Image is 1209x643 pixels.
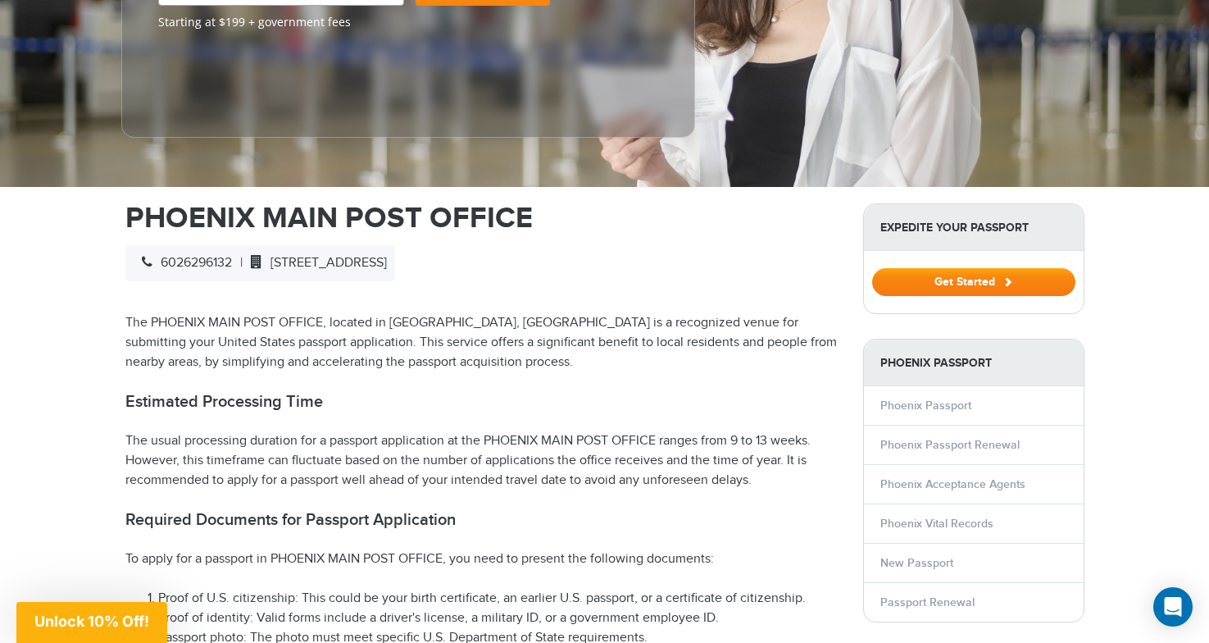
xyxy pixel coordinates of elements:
[872,275,1075,288] a: Get Started
[872,268,1075,296] button: Get Started
[880,517,993,531] a: Phoenix Vital Records
[125,313,839,372] p: The PHOENIX MAIN POST OFFICE, located in [GEOGRAPHIC_DATA], [GEOGRAPHIC_DATA] is a recognized ven...
[880,595,975,609] a: Passport Renewal
[880,399,971,413] a: Phoenix Passport
[34,613,149,630] span: Unlock 10% Off!
[1153,587,1193,627] div: Open Intercom Messenger
[16,602,167,643] div: Unlock 10% Off!
[125,550,839,569] p: To apply for a passport in PHOENIX MAIN POST OFFICE, you need to present the following documents:
[134,255,232,271] span: 6026296132
[125,392,839,412] h2: Estimated Processing Time
[880,477,1025,491] a: Phoenix Acceptance Agents
[158,14,658,30] span: Starting at $199 + government fees
[158,609,839,628] li: Proof of identity: Valid forms include a driver's license, a military ID, or a government employe...
[158,39,281,121] iframe: Customer reviews powered by Trustpilot
[864,204,1084,251] strong: Expedite Your Passport
[158,589,839,609] li: Proof of U.S. citizenship: This could be your birth certificate, an earlier U.S. passport, or a c...
[880,556,953,570] a: New Passport
[243,255,387,271] span: [STREET_ADDRESS]
[864,340,1084,386] strong: Phoenix Passport
[125,203,839,233] h1: PHOENIX MAIN POST OFFICE
[125,510,839,530] h2: Required Documents for Passport Application
[125,245,395,281] div: |
[880,438,1020,452] a: Phoenix Passport Renewal
[125,431,839,490] p: The usual processing duration for a passport application at the PHOENIX MAIN POST OFFICE ranges f...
